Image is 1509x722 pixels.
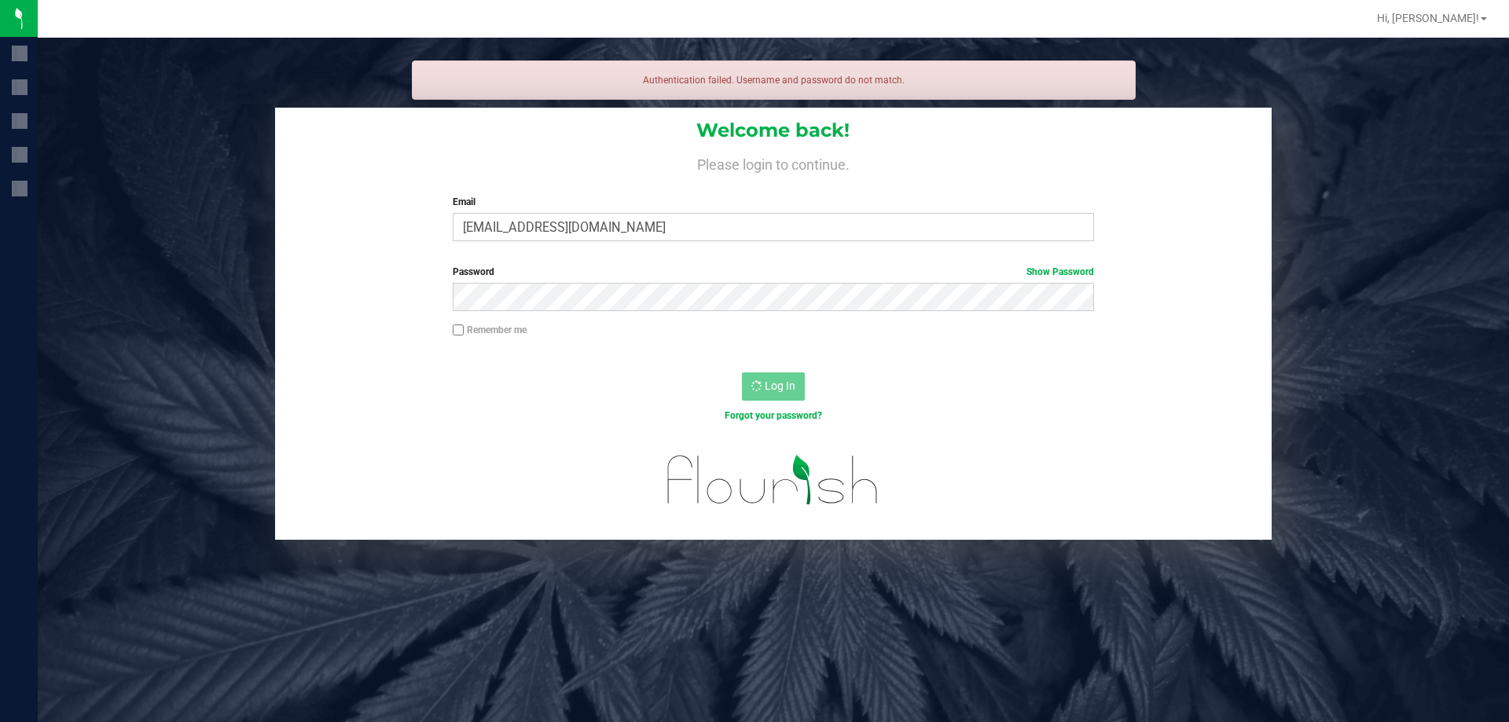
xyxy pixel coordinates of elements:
h4: Please login to continue. [275,154,1272,173]
button: Log In [742,372,805,401]
input: Remember me [453,324,464,335]
span: Hi, [PERSON_NAME]! [1377,12,1479,24]
span: Log In [765,379,795,392]
h1: Welcome back! [275,120,1272,141]
label: Remember me [453,323,527,337]
div: Authentication failed. Username and password do not match. [412,60,1136,100]
span: Password [453,266,494,277]
a: Show Password [1026,266,1094,277]
img: flourish_logo.svg [648,440,898,520]
label: Email [453,195,1093,209]
a: Forgot your password? [725,410,822,421]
